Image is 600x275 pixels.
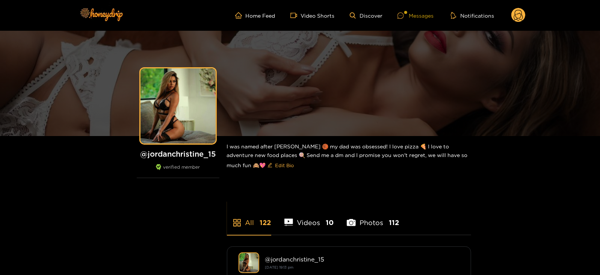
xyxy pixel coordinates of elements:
[260,218,271,227] span: 122
[275,162,294,169] span: Edit Bio
[290,12,335,19] a: Video Shorts
[266,159,296,171] button: editEdit Bio
[397,11,434,20] div: Messages
[137,164,219,178] div: verified member
[268,163,272,168] span: edit
[233,218,242,227] span: appstore
[227,201,271,235] li: All
[389,218,399,227] span: 112
[284,201,334,235] li: Videos
[235,12,246,19] span: home
[290,12,301,19] span: video-camera
[239,252,259,273] img: jordanchristine_15
[350,12,382,19] a: Discover
[326,218,334,227] span: 10
[227,136,471,177] div: I was named after [PERSON_NAME] 🏀 my dad was obsessed! I love pizza 🍕 I love to adventure new foo...
[449,12,496,19] button: Notifications
[265,256,459,263] div: @ jordanchristine_15
[265,265,294,269] small: [DATE] 19:13 pm
[347,201,399,235] li: Photos
[235,12,275,19] a: Home Feed
[137,149,219,159] h1: @ jordanchristine_15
